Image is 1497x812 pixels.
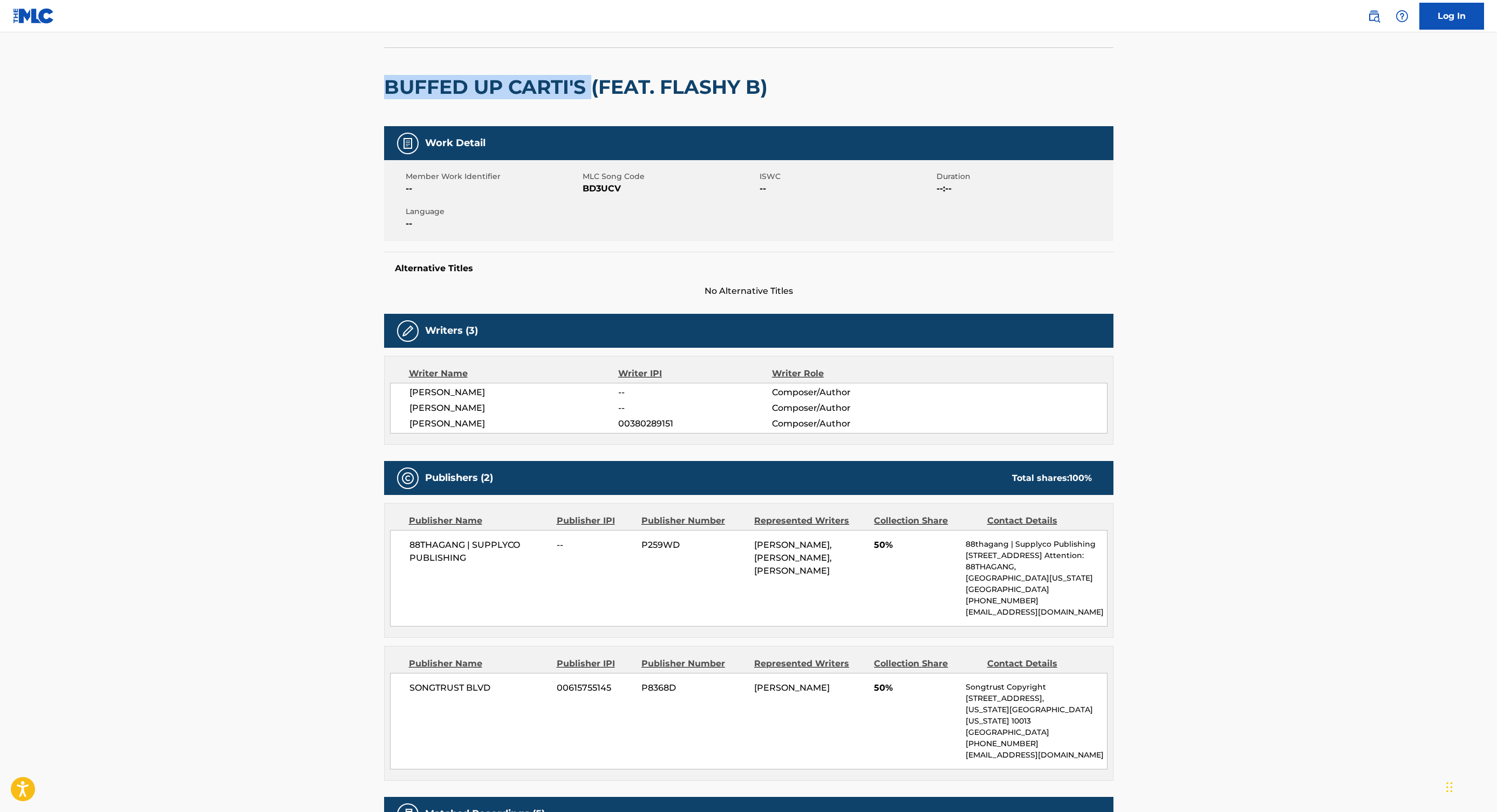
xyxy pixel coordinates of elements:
span: Composer/Author [772,386,912,399]
p: [GEOGRAPHIC_DATA] [966,584,1106,595]
div: Publisher IPI [557,514,633,527]
span: 50% [874,682,958,694]
h5: Publishers (2) [425,472,493,484]
div: Publisher Number [641,657,746,670]
h2: BUFFED UP CARTI'S (FEAT. FLASHY B) [384,75,773,99]
span: No Alternative Titles [384,285,1113,298]
span: [PERSON_NAME] [409,386,619,399]
span: [PERSON_NAME] [754,683,830,693]
span: --:-- [937,182,1111,195]
span: [PERSON_NAME] [409,402,619,415]
img: search [1368,10,1380,23]
span: Duration [937,171,1111,182]
div: Contact Details [987,657,1092,670]
p: [PHONE_NUMBER] [966,738,1106,749]
span: P8368D [641,682,746,694]
div: Total shares: [1012,472,1092,485]
p: [US_STATE][GEOGRAPHIC_DATA][US_STATE] 10013 [966,704,1106,727]
p: 88thagang | Supplyco Publishing [966,539,1106,550]
div: Publisher IPI [557,657,633,670]
img: Work Detail [401,137,414,150]
p: Songtrust Copyright [966,682,1106,693]
a: Log In [1419,3,1484,30]
span: 88THAGANG | SUPPLYCO PUBLISHING [409,539,549,565]
span: -- [618,386,771,399]
div: Publisher Name [409,657,549,670]
h5: Writers (3) [425,325,478,337]
div: Drag [1446,771,1453,803]
img: help [1396,10,1409,23]
p: [PHONE_NUMBER] [966,595,1106,607]
div: Collection Share [874,514,979,527]
p: [EMAIL_ADDRESS][DOMAIN_NAME] [966,749,1106,761]
span: BD3UCV [583,182,757,195]
p: [EMAIL_ADDRESS][DOMAIN_NAME] [966,607,1106,618]
div: Represented Writers [754,657,866,670]
span: [PERSON_NAME], [PERSON_NAME], [PERSON_NAME] [754,540,832,576]
div: Represented Writers [754,514,866,527]
div: Collection Share [874,657,979,670]
div: Publisher Name [409,514,549,527]
img: MLC Logo [13,8,54,24]
span: 50% [874,539,958,552]
div: Help [1391,5,1413,27]
span: 100 % [1069,473,1092,483]
img: Publishers [401,472,414,485]
iframe: Chat Widget [1443,760,1497,812]
span: P259WD [641,539,746,552]
p: [GEOGRAPHIC_DATA][US_STATE] [966,573,1106,584]
span: [PERSON_NAME] [409,417,619,430]
span: SONGTRUST BLVD [409,682,549,694]
div: Writer Name [409,367,619,380]
h5: Alternative Titles [395,263,1103,274]
span: Member Work Identifier [406,171,580,182]
span: MLC Song Code [583,171,757,182]
span: -- [406,217,580,230]
span: -- [618,402,771,415]
span: -- [406,182,580,195]
p: [STREET_ADDRESS], [966,693,1106,704]
div: Contact Details [987,514,1092,527]
img: Writers [401,325,414,338]
span: -- [557,539,633,552]
div: Publisher Number [641,514,746,527]
a: Public Search [1363,5,1385,27]
p: [GEOGRAPHIC_DATA] [966,727,1106,738]
span: -- [760,182,934,195]
div: Writer IPI [618,367,772,380]
span: Language [406,206,580,217]
div: Writer Role [772,367,912,380]
span: Composer/Author [772,402,912,415]
span: Composer/Author [772,417,912,430]
span: 00615755145 [557,682,633,694]
p: [STREET_ADDRESS] Attention: 88THAGANG, [966,550,1106,573]
span: 00380289151 [618,417,771,430]
span: ISWC [760,171,934,182]
h5: Work Detail [425,137,486,149]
